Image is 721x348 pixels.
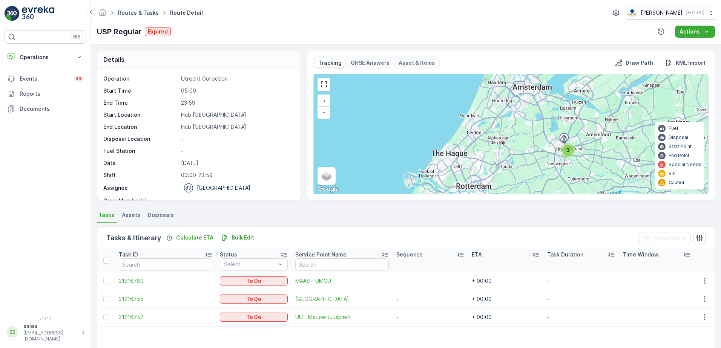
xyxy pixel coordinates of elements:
td: + 00:00 [468,272,543,290]
a: MAAS - UMCU [295,277,389,285]
p: Calculate ETA [176,234,213,241]
p: VIP [669,171,676,177]
p: Crew Member(s) [103,197,178,205]
a: 21216780 [119,277,212,285]
td: - [393,272,468,290]
td: + 00:00 [468,308,543,326]
a: UU - sorbonnelaan [295,295,389,303]
span: Tasks [98,211,114,219]
button: SSsales[EMAIL_ADDRESS][DOMAIN_NAME] [5,322,86,342]
span: Route Detail [169,9,204,17]
a: Documents [5,101,86,116]
p: Tracking [318,59,342,67]
img: logo_light-DOdMpM7g.png [22,6,54,21]
p: 05:00 [181,87,293,95]
p: - [181,197,293,205]
a: 21216752 [119,313,212,321]
a: Reports [5,86,86,101]
p: Utrecht Collection [181,75,293,82]
p: USP Regular [97,26,142,37]
p: End Time [103,99,178,107]
p: Service Point Name [295,251,347,258]
p: Caution [669,180,686,186]
td: - [543,290,619,308]
a: UU - Maupertuusplein [295,313,389,321]
p: To Do [246,295,261,303]
div: SS [6,326,18,338]
button: Clear Filters [638,232,690,244]
p: Hub [GEOGRAPHIC_DATA] [181,123,293,131]
img: Google [316,184,341,194]
div: Toggle Row Selected [103,314,109,320]
p: Operation [103,75,178,82]
p: Hub [GEOGRAPHIC_DATA] [181,111,293,119]
p: Details [103,55,124,64]
div: 0 [314,74,708,194]
p: 23:59 [181,99,293,107]
button: KML Import [662,58,709,67]
p: Bulk Edit [232,234,254,241]
td: - [543,308,619,326]
div: Toggle Row Selected [103,278,109,284]
button: Bulk Edit [218,233,257,242]
p: Disposal [669,134,688,140]
button: To Do [220,276,288,285]
button: Actions [675,26,715,38]
p: 99 [75,76,81,82]
p: ETA [472,251,482,258]
p: To Do [246,313,261,321]
p: Disposal Location [103,135,178,143]
p: Status [220,251,237,258]
td: - [393,290,468,308]
a: Routes & Tasks [118,9,159,16]
a: View Fullscreen [318,79,330,90]
td: - [543,272,619,290]
div: Toggle Row Selected [103,296,109,302]
p: sales [23,322,78,330]
p: [PERSON_NAME] [641,9,683,17]
input: Search [295,258,389,270]
p: Start Location [103,111,178,119]
img: basis-logo_rgb2x.png [627,9,638,17]
p: End Location [103,123,178,131]
a: Open this area in Google Maps (opens a new window) [316,184,341,194]
p: Select [224,261,276,268]
a: Homepage [98,11,107,18]
button: To Do [220,295,288,304]
p: QHSE Answers [351,59,390,67]
a: Zoom Out [318,107,330,118]
span: Disposals [148,211,174,219]
p: - [181,135,293,143]
p: Tasks & Itinerary [106,233,161,243]
p: Assignee [103,184,128,192]
button: [PERSON_NAME](+02:00) [627,6,715,20]
button: Calculate ETA [163,233,216,242]
p: 00:00-23:59 [181,171,293,179]
p: Reports [20,90,83,98]
p: Operations [20,53,71,61]
span: [GEOGRAPHIC_DATA] [295,295,389,303]
p: [GEOGRAPHIC_DATA] [197,184,250,192]
input: Search [119,258,212,270]
p: [EMAIL_ADDRESS][DOMAIN_NAME] [23,330,78,342]
p: ( +02:00 ) [686,10,704,16]
span: − [322,109,326,115]
p: Start Point [669,143,692,150]
p: To Do [246,277,261,285]
p: Events [20,75,69,82]
a: Layers [318,168,335,184]
p: - [181,147,293,155]
p: Documents [20,105,83,113]
p: Fuel [669,125,678,131]
p: Shift [103,171,178,179]
p: Start Time [103,87,178,95]
button: Draw Path [612,58,656,67]
p: Asset & Items [399,59,435,67]
span: Assets [122,211,140,219]
p: Time Window [623,251,659,258]
button: Operations [5,50,86,65]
